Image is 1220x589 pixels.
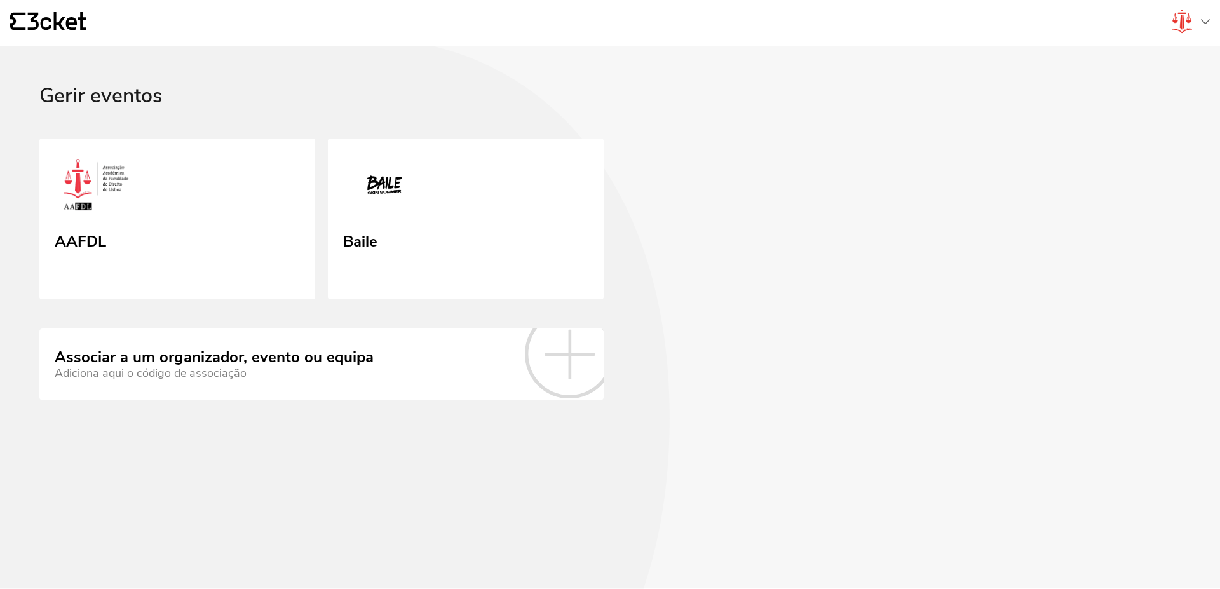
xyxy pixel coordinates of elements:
[39,85,1181,139] div: Gerir eventos
[343,159,426,216] img: Baile
[39,139,315,300] a: AAFDL AAFDL
[10,12,86,34] a: {' '}
[55,159,137,216] img: AAFDL
[55,228,106,251] div: AAFDL
[10,13,25,30] g: {' '}
[343,228,377,251] div: Baile
[55,349,374,367] div: Associar a um organizador, evento ou equipa
[55,367,374,380] div: Adiciona aqui o código de associação
[39,328,604,400] a: Associar a um organizador, evento ou equipa Adiciona aqui o código de associação
[328,139,604,300] a: Baile Baile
